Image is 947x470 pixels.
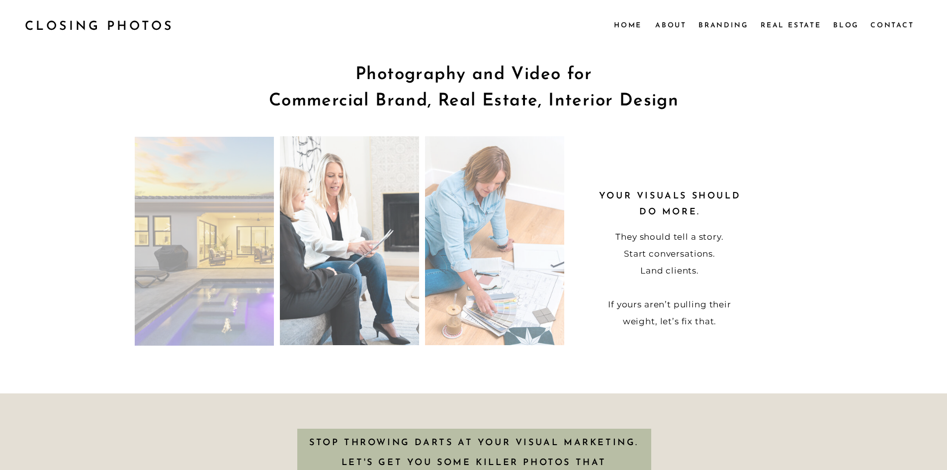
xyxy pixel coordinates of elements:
h1: Photography and Video for Commercial Brand, Real Estate, Interior Design [175,62,773,117]
a: Home [614,19,642,30]
a: Branding [698,19,749,30]
a: Contact [870,19,913,30]
a: About [655,19,686,30]
a: CLOSING PHOTOS [25,15,183,34]
p: They should tell a story. Start conversations. Land clients. If yours aren’t pulling their weight... [593,228,747,337]
a: Blog [833,19,860,30]
h2: Your visuals should do more. [597,188,743,219]
a: Real Estate [761,19,823,30]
